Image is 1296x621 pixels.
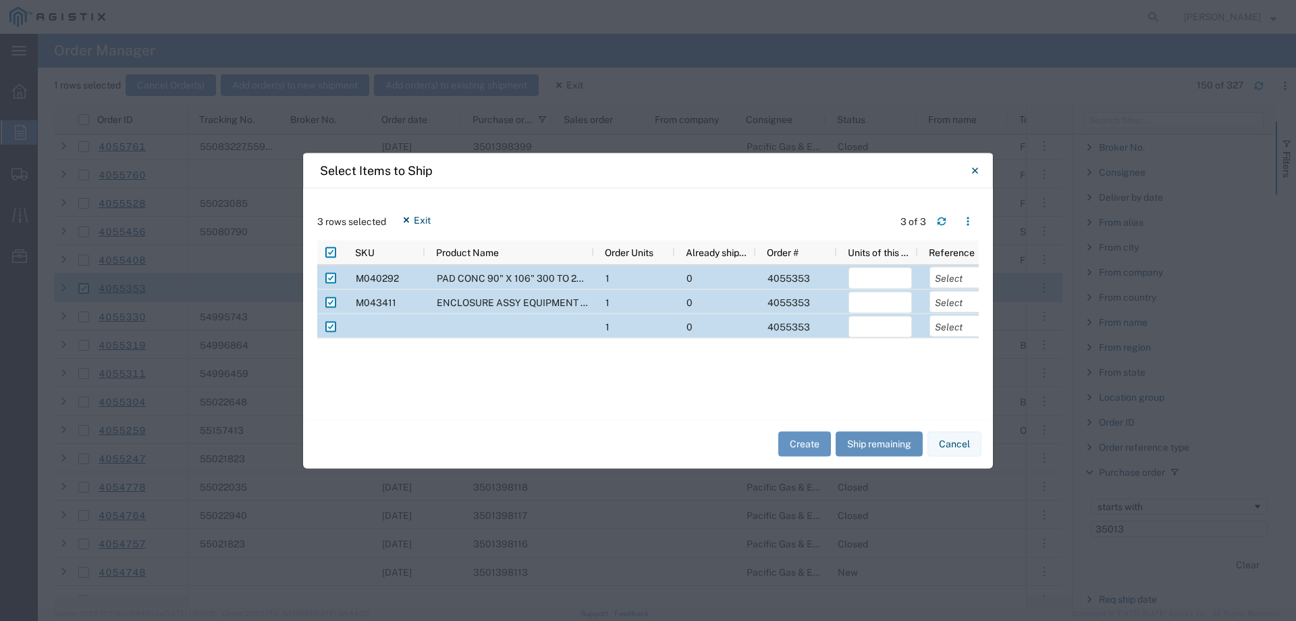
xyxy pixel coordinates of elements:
span: PAD CONC 90" X 106" 300 TO 2500KVA [437,272,613,283]
span: Product Name [436,247,499,257]
span: 4055353 [767,297,810,307]
span: 1 [605,297,610,307]
span: 1 [605,272,610,283]
button: Ship remaining [836,432,923,457]
span: Reference [929,247,975,257]
h4: Select Items to Ship [320,162,433,180]
span: M043411 [356,297,396,307]
button: Refresh table [931,211,952,232]
span: M040292 [356,272,399,283]
div: 3 of 3 [900,214,926,228]
span: 0 [686,297,693,307]
span: ENCLOSURE ASSY EQUIPMENT SPLICE BOX [437,297,635,307]
span: Units of this shipment [848,247,913,257]
button: Cancel [927,432,981,457]
span: 4055353 [767,272,810,283]
span: 0 [686,272,693,283]
button: Create [778,432,831,457]
span: Already shipped [686,247,751,257]
span: SKU [355,247,375,257]
button: Exit [391,209,441,230]
span: 3 rows selected [317,214,386,228]
span: 0 [686,321,693,332]
span: Order # [767,247,799,257]
button: Close [961,157,988,184]
span: 1 [605,321,610,332]
span: Order Units [605,247,653,257]
span: 4055353 [767,321,810,332]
